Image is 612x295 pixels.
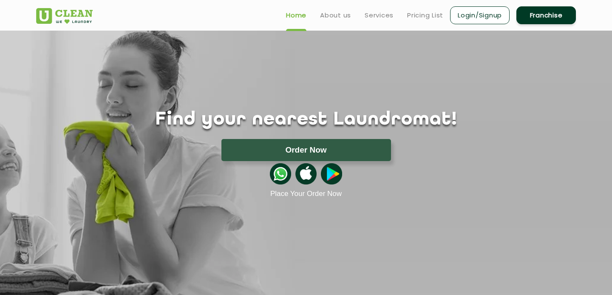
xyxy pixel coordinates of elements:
[407,10,443,20] a: Pricing List
[295,163,317,184] img: apple-icon.png
[30,109,582,130] h1: Find your nearest Laundromat!
[286,10,306,20] a: Home
[320,10,351,20] a: About us
[321,163,342,184] img: playstoreicon.png
[450,6,510,24] a: Login/Signup
[270,190,342,198] a: Place Your Order Now
[221,139,391,161] button: Order Now
[270,163,291,184] img: whatsappicon.png
[36,8,93,24] img: UClean Laundry and Dry Cleaning
[365,10,394,20] a: Services
[516,6,576,24] a: Franchise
